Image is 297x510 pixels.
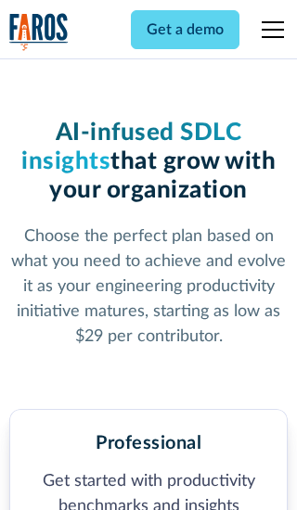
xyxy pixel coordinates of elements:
[9,224,289,350] p: Choose the perfect plan based on what you need to achieve and evolve it as your engineering produ...
[21,121,241,173] span: AI-infused SDLC insights
[131,10,239,49] a: Get a demo
[9,13,69,51] a: home
[9,13,69,51] img: Logo of the analytics and reporting company Faros.
[96,432,201,454] h2: Professional
[9,119,289,206] h1: that grow with your organization
[251,7,288,52] div: menu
